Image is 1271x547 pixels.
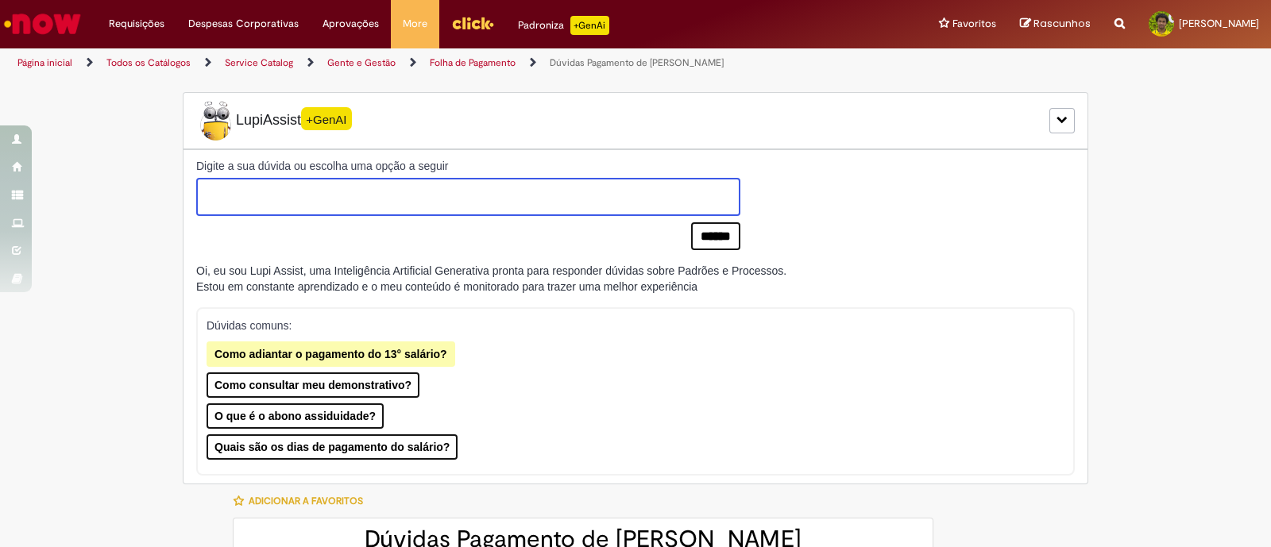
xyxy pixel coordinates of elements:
[1033,16,1091,31] span: Rascunhos
[249,495,363,507] span: Adicionar a Favoritos
[207,318,1048,333] p: Dúvidas comuns:
[188,16,299,32] span: Despesas Corporativas
[196,101,352,141] span: LupiAssist
[196,158,740,174] label: Digite a sua dúvida ou escolha uma opção a seguir
[233,484,372,518] button: Adicionar a Favoritos
[12,48,836,78] ul: Trilhas de página
[207,372,419,398] button: Como consultar meu demonstrativo?
[17,56,72,69] a: Página inicial
[109,16,164,32] span: Requisições
[430,56,516,69] a: Folha de Pagamento
[952,16,996,32] span: Favoritos
[550,56,724,69] a: Dúvidas Pagamento de [PERSON_NAME]
[518,16,609,35] div: Padroniza
[106,56,191,69] a: Todos os Catálogos
[451,11,494,35] img: click_logo_yellow_360x200.png
[183,92,1088,149] div: LupiLupiAssist+GenAI
[403,16,427,32] span: More
[225,56,293,69] a: Service Catalog
[1179,17,1259,30] span: [PERSON_NAME]
[207,341,455,367] button: Como adiantar o pagamento do 13° salário?
[570,16,609,35] p: +GenAi
[207,403,384,429] button: O que é o abono assiduidade?
[2,8,83,40] img: ServiceNow
[196,263,786,295] div: Oi, eu sou Lupi Assist, uma Inteligência Artificial Generativa pronta para responder dúvidas sobr...
[1020,17,1091,32] a: Rascunhos
[196,101,236,141] img: Lupi
[323,16,379,32] span: Aprovações
[327,56,396,69] a: Gente e Gestão
[207,434,458,460] button: Quais são os dias de pagamento do salário?
[301,107,352,130] span: +GenAI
